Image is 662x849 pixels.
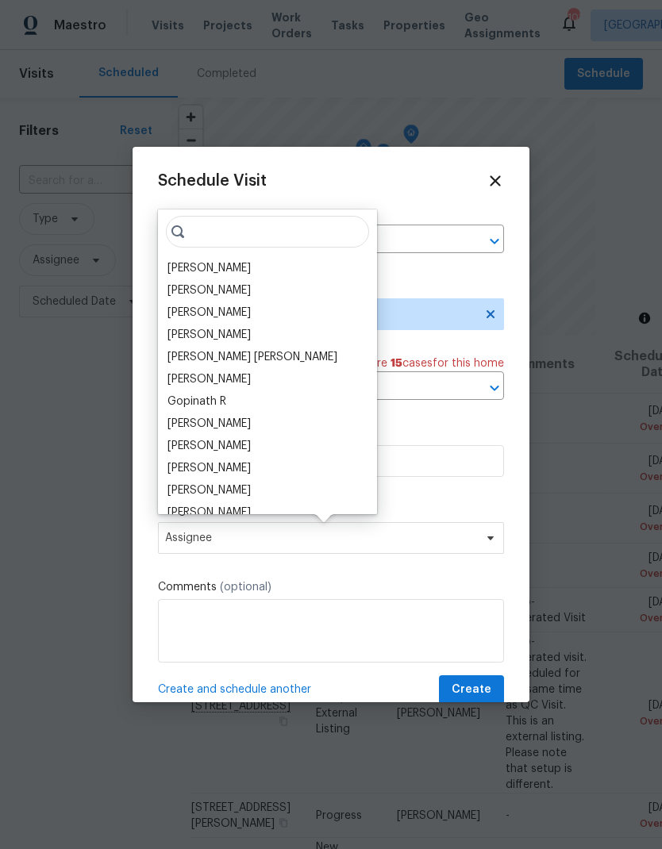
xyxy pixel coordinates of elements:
div: [PERSON_NAME] [PERSON_NAME] [167,349,337,365]
label: Home [158,209,504,225]
span: (optional) [220,582,271,593]
div: [PERSON_NAME] [167,260,251,276]
div: [PERSON_NAME] [167,438,251,454]
span: Schedule Visit [158,173,267,189]
div: [PERSON_NAME] [167,482,251,498]
div: [PERSON_NAME] [167,282,251,298]
span: Create and schedule another [158,682,311,697]
div: [PERSON_NAME] [167,371,251,387]
div: [PERSON_NAME] [167,327,251,343]
span: Close [487,172,504,190]
button: Create [439,675,504,705]
span: Create [452,680,491,700]
span: There are case s for this home [341,355,504,371]
div: Gopinath R [167,394,226,409]
div: [PERSON_NAME] [167,460,251,476]
button: Open [483,377,506,399]
span: Assignee [165,532,476,544]
div: [PERSON_NAME] [167,305,251,321]
button: Open [483,230,506,252]
div: [PERSON_NAME] [167,416,251,432]
span: 15 [391,358,402,369]
label: Comments [158,579,504,595]
div: [PERSON_NAME] [167,505,251,521]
